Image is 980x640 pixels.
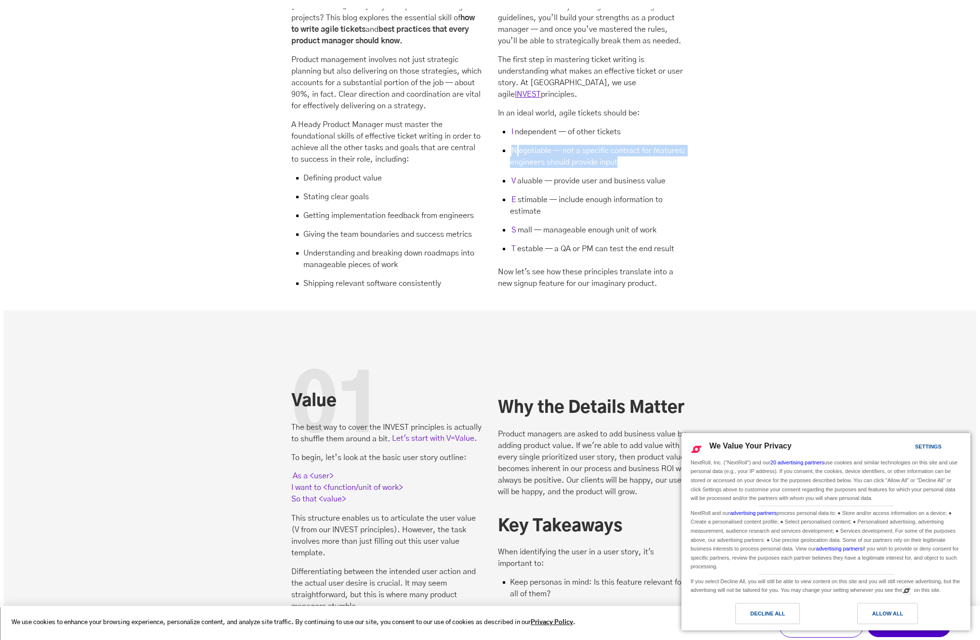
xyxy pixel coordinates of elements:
li: aluable — provide user and business value [498,175,689,194]
p: A Heady Product Manager must master the foundational skills of effective ticket writing in order ... [291,119,482,165]
div: NextRoll and our process personal data to: ● Store and/or access information on a device; ● Creat... [689,506,963,572]
li: ndependent — of other tickets [498,126,689,145]
mark: As a <user> I want to <function/unit of work> So that <value> [291,471,403,504]
p: When identifying the user in a user story, it's important to: [498,546,689,569]
a: Decline All [687,603,826,629]
li: mall — manageable enough unit of work [498,224,689,243]
p: Product management involves not just strategic planning but also delivering on those strategies, ... [291,54,482,112]
a: Allow All [826,603,965,629]
li: stimable — include enough information to estimate [498,194,689,224]
mark: N [510,145,519,156]
a: 20 advertising partners [771,460,824,465]
a: Privacy Policy [531,617,573,628]
p: We use cookies to enhance your browsing experience, personalize content, and analyze site traffic... [12,617,575,628]
p: The first step in mastering ticket writing is understanding what makes an effective ticket or use... [498,54,689,100]
li: Understanding and breaking down roadmaps into manageable pieces of work [291,247,482,278]
p: The best way to cover the INVEST principles is actually to shuffle them around a bit. [291,422,482,445]
mark: T [510,243,517,254]
li: egotiable — not a specific contract for features; engineers should provide input [498,145,689,175]
p: Product managers are asked to add business value by adding product value. If we're able to add va... [498,428,689,498]
div: Settings [915,441,941,452]
li: Keep personas in mind: Is this feature relevant for all of them? [498,576,689,607]
mark: I [510,127,515,137]
li: estable — a QA or PM can test the end result [498,243,689,255]
strong: best practices that every product manager should know. [291,26,469,45]
a: advertising partners [816,546,862,551]
h2: Key Takeaways [498,516,689,537]
li: Stating clear goals [291,191,482,210]
div: 01 [291,358,381,459]
li: Defining product value [291,172,482,191]
p: Now let's see how these principles translate into a new signup feature for our imaginary product. [498,266,689,289]
mark: S [510,225,518,235]
div: NextRoll, Inc. ("NextRoll") and our use cookies and similar technologies on this site and use per... [689,457,963,504]
li: Giving the team boundaries and success metrics [291,229,482,247]
span: We Value Your Privacy [709,442,792,450]
div: If you select Decline All, you will still be able to view content on this site and you will still... [689,575,963,596]
p: To begin, let’s look at the basic user story outline: [291,452,482,463]
p: Differentiating between the intended user action and the actual user desire is crucial. It may se... [291,566,482,612]
p: In an ideal world, agile tickets should be: [498,107,689,119]
h2: Value [291,391,482,412]
p: This structure enables us to articulate the user value (V from our INVEST principles). However, t... [291,512,482,559]
h2: Why the Details Matter [498,398,689,419]
mark: E [510,194,518,205]
li: Shipping relevant software consistently [291,278,482,289]
a: Settings [898,439,921,457]
a: advertising partners [730,510,777,516]
mark: Let's start with V=Value. [391,433,479,444]
div: Decline All [750,608,785,619]
mark: V [510,176,517,186]
div: Allow All [872,608,903,619]
a: INVEST [515,90,541,98]
li: Getting implementation feedback from engineers [291,210,482,229]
